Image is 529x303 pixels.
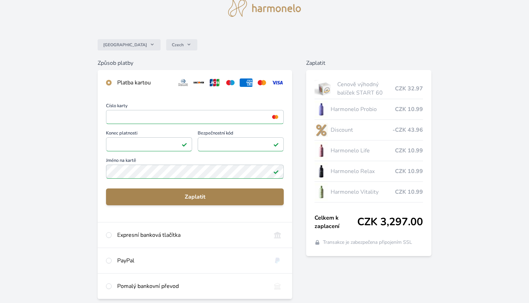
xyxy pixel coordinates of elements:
span: Harmonelo Probio [331,105,395,113]
span: CZK 10.99 [395,146,423,155]
img: diners.svg [177,78,190,87]
h6: Způsob platby [98,59,292,67]
img: amex.svg [240,78,253,87]
img: bankTransfer_IBAN.svg [271,282,284,290]
span: [GEOGRAPHIC_DATA] [103,42,147,48]
span: Bezpečnostní kód [198,131,284,137]
img: CLEAN_RELAX_se_stinem_x-lo.jpg [315,163,328,180]
iframe: Iframe pro číslo karty [109,112,281,122]
span: Discount [331,126,393,134]
span: Zaplatit [112,193,278,201]
input: Jméno na kartěPlatné pole [106,165,284,179]
span: Celkem k zaplacení [315,214,357,230]
div: Pomalý bankovní převod [117,282,266,290]
span: Czech [172,42,184,48]
span: Transakce je zabezpečena připojením SSL [323,239,412,246]
button: [GEOGRAPHIC_DATA] [98,39,161,50]
span: Harmonelo Life [331,146,395,155]
img: CLEAN_LIFE_se_stinem_x-lo.jpg [315,142,328,159]
span: -CZK 43.96 [393,126,423,134]
img: CLEAN_PROBIO_se_stinem_x-lo.jpg [315,101,328,118]
img: Platné pole [273,142,279,147]
div: Expresní banková tlačítka [117,231,266,239]
span: CZK 10.99 [395,167,423,175]
span: Harmonelo Vitality [331,188,395,196]
button: Zaplatit [106,188,284,205]
span: Jméno na kartě [106,158,284,165]
div: PayPal [117,256,266,265]
iframe: Iframe pro bezpečnostní kód [201,139,281,149]
span: CZK 3,297.00 [357,216,423,228]
img: start.jpg [315,80,334,97]
img: paypal.svg [271,256,284,265]
iframe: Iframe pro datum vypršení platnosti [109,139,189,149]
img: visa.svg [271,78,284,87]
span: CZK 10.99 [395,188,423,196]
span: Harmonelo Relax [331,167,395,175]
span: CZK 10.99 [395,105,423,113]
img: jcb.svg [208,78,221,87]
img: Platné pole [182,142,187,147]
h6: Zaplatit [306,59,431,67]
span: CZK 32.97 [395,84,423,93]
span: Číslo karty [106,104,284,110]
img: CLEAN_VITALITY_se_stinem_x-lo.jpg [315,183,328,201]
span: Cenově výhodný balíček START 60 [337,80,395,97]
img: Platné pole [273,169,279,174]
button: Czech [166,39,197,50]
div: Platba kartou [117,78,171,87]
img: onlineBanking_CZ.svg [271,231,284,239]
span: Konec platnosti [106,131,192,137]
img: mc.svg [255,78,268,87]
img: mc [270,114,280,120]
img: discount-lo.png [315,121,328,139]
img: discover.svg [192,78,205,87]
img: maestro.svg [224,78,237,87]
